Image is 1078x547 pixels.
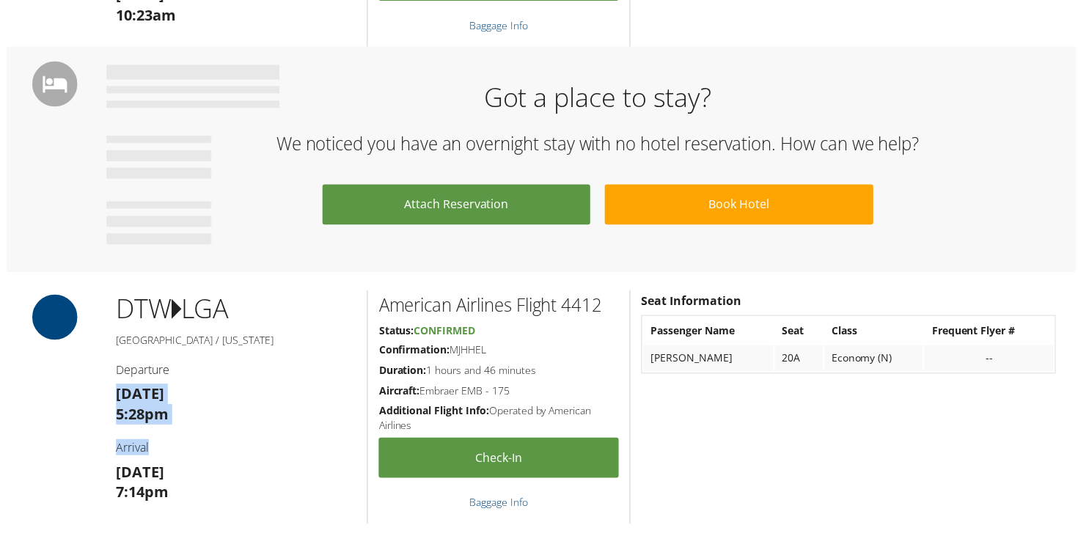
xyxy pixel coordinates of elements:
[378,345,619,359] h5: MJHHEL
[644,347,774,373] td: [PERSON_NAME]
[378,405,488,419] strong: Additional Flight Info:
[378,365,619,380] h5: 1 hours and 46 minutes
[114,406,166,426] strong: 5:28pm
[776,319,824,345] th: Seat
[605,186,874,226] a: Book Hotel
[114,441,356,458] h4: Arrival
[378,325,413,339] strong: Status:
[642,294,742,310] strong: Seat Information
[114,5,174,25] strong: 10:23am
[378,386,619,400] h5: Embraer EMB - 175
[776,347,824,373] td: 20A
[378,440,619,480] a: Check-in
[378,345,449,359] strong: Confirmation:
[378,405,619,434] h5: Operated by American Airlines
[826,319,925,345] th: Class
[114,464,162,484] strong: [DATE]
[114,335,356,350] h5: [GEOGRAPHIC_DATA] / [US_STATE]
[934,353,1049,367] div: --
[826,347,925,373] td: Economy (N)
[469,18,528,32] a: Baggage Info
[378,294,619,319] h2: American Airlines Flight 4412
[321,186,590,226] a: Attach Reservation
[114,386,162,405] strong: [DATE]
[378,365,425,379] strong: Duration:
[644,319,774,345] th: Passenger Name
[114,292,356,328] h1: DTW LGA
[413,325,474,339] span: Confirmed
[378,386,419,400] strong: Aircraft:
[114,364,356,380] h4: Departure
[926,319,1056,345] th: Frequent Flyer #
[469,498,528,512] a: Baggage Info
[114,485,166,504] strong: 7:14pm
